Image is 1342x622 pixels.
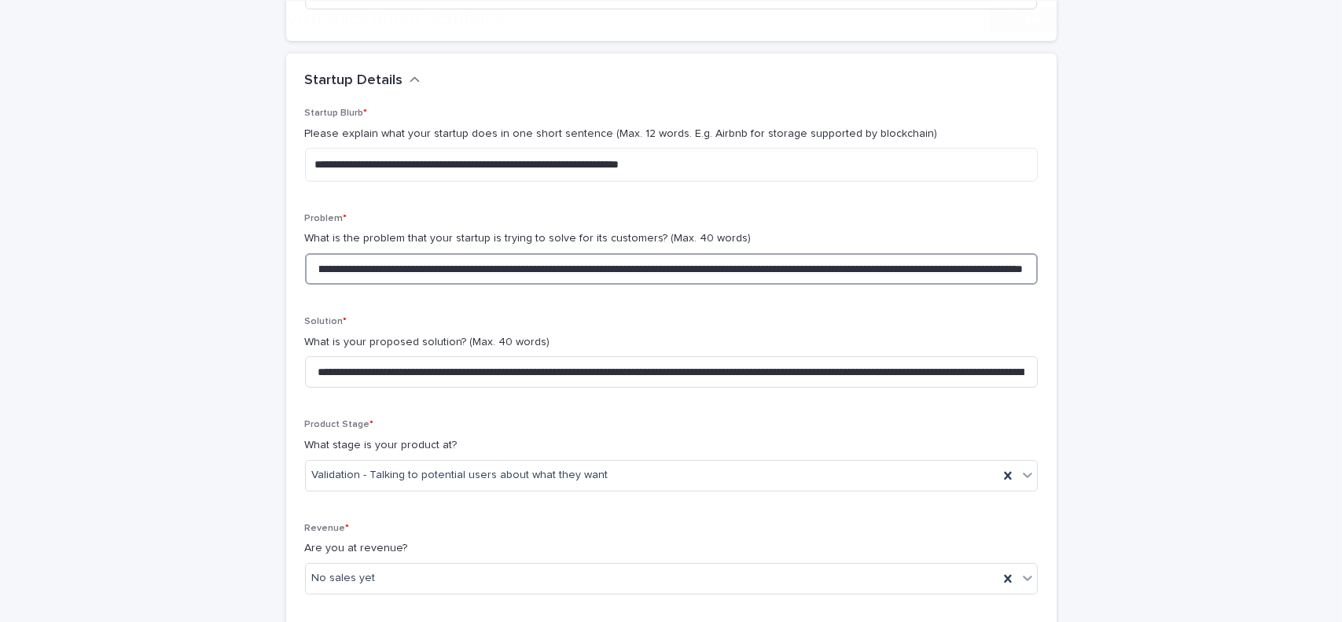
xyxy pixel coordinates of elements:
span: Solution [305,317,347,326]
span: Cancel [937,13,972,24]
button: Save [989,6,1056,31]
span: Product Stage [305,420,374,429]
button: Cancel [911,6,987,31]
span: No sales yet [312,570,376,587]
p: What stage is your product at? [305,437,1038,454]
h2: Viztronics Smart Solutions [286,8,506,31]
span: Startup Blurb [305,109,368,118]
span: Save [1018,13,1044,24]
h2: Startup Details [305,72,403,90]
p: Are you at revenue? [305,540,1038,557]
span: Problem [305,214,347,223]
p: What is the problem that your startup is trying to solve for its customers? (Max. 40 words) [305,230,1038,247]
span: Revenue [305,524,350,533]
p: What is your proposed solution? (Max. 40 words) [305,334,1038,351]
button: Startup Details [305,72,421,90]
p: Please explain what your startup does in one short sentence (Max. 12 words. E.g. Airbnb for stora... [305,126,1038,142]
span: Validation - Talking to potential users about what they want [312,467,608,484]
